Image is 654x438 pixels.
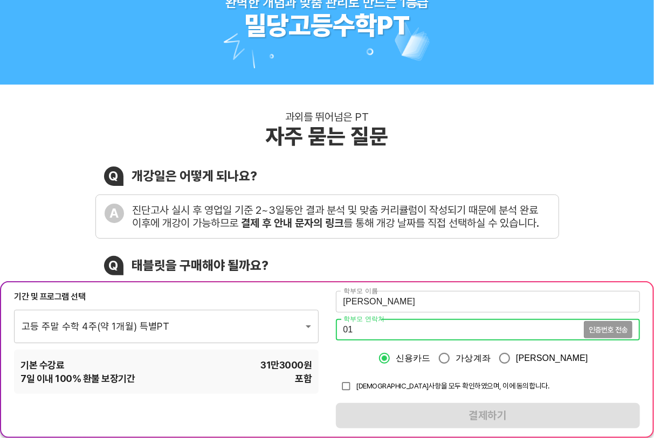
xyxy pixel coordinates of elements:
[244,10,410,41] div: 밀당고등수학PT
[295,372,312,385] span: 포함
[266,123,389,149] div: 자주 묻는 질문
[14,309,319,343] div: 고등 주말 수학 4주(약 1개월) 특별PT
[285,110,369,123] div: 과외를 뛰어넘은 PT
[105,204,124,223] div: A
[132,258,269,273] div: 태블릿을 구매해야 될까요?
[456,352,491,365] span: 가상계좌
[260,358,312,372] span: 31만3000 원
[133,204,550,230] div: 진단고사 실시 후 영업일 기준 2~3일동안 결과 분석 및 맞춤 커리큘럼이 작성되기 때문에 분석 완료 이후에 개강이 가능하므로 를 통해 개강 날짜를 직접 선택하실 수 있습니다.
[104,256,123,275] div: Q
[336,319,584,340] input: 학부모 연락처를 입력해주세요
[104,166,123,186] div: Q
[356,381,549,390] span: [DEMOGRAPHIC_DATA]사항을 모두 확인하였으며, 이에 동의합니다.
[20,358,64,372] span: 기본 수강료
[20,372,135,385] span: 7 일 이내 100% 환불 보장기간
[14,291,319,303] div: 기간 및 프로그램 선택
[242,217,344,230] b: 결제 후 안내 문자의 링크
[132,168,258,184] div: 개강일은 어떻게 되나요?
[336,291,641,312] input: 학부모 이름을 입력해주세요
[516,352,588,365] span: [PERSON_NAME]
[396,352,431,365] span: 신용카드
